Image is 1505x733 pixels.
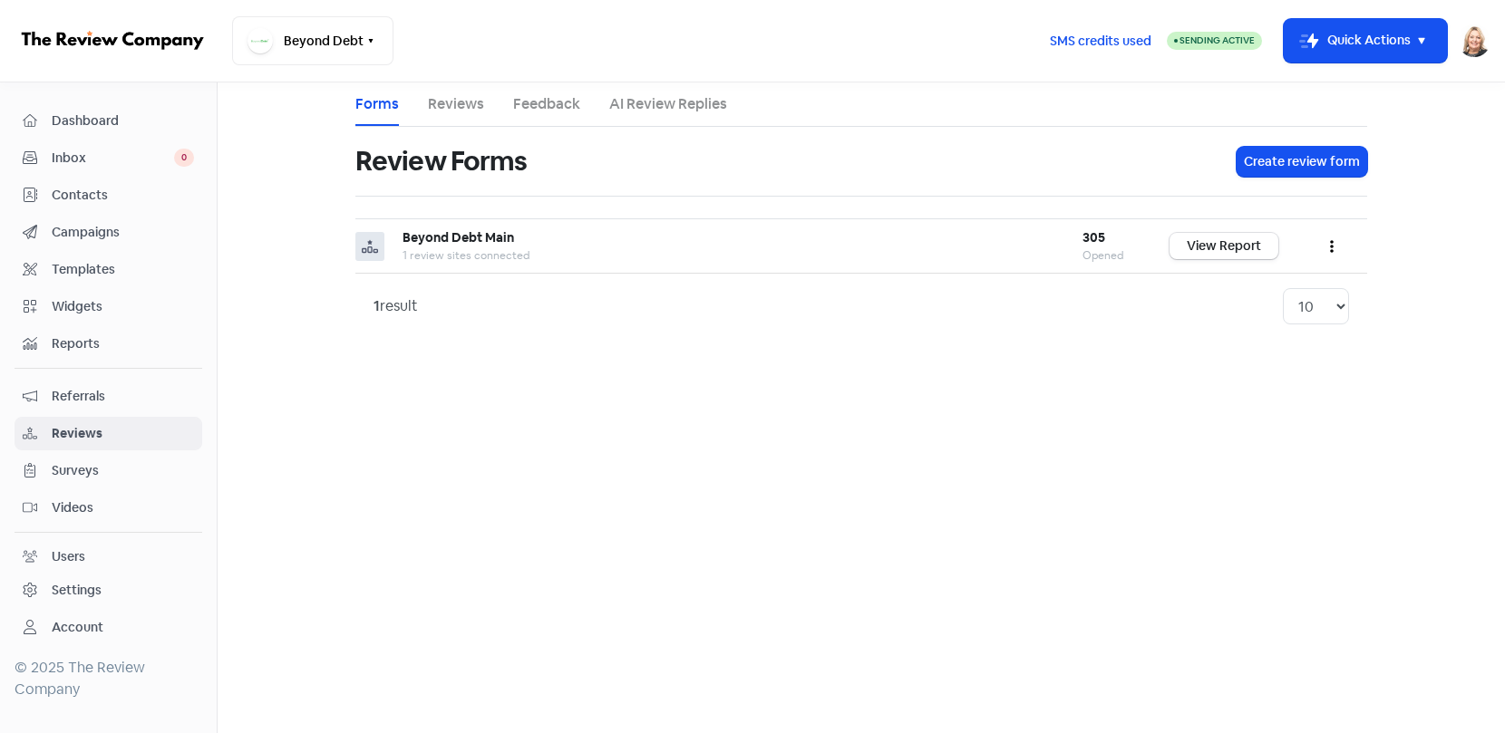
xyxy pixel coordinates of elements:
[174,149,194,167] span: 0
[403,248,529,263] span: 1 review sites connected
[15,574,202,607] a: Settings
[1167,30,1262,52] a: Sending Active
[1170,233,1278,259] a: View Report
[403,229,514,246] b: Beyond Debt Main
[1083,229,1105,246] b: 305
[52,498,194,517] span: Videos
[1034,30,1167,49] a: SMS credits used
[52,334,194,353] span: Reports
[52,223,194,242] span: Campaigns
[15,290,202,323] a: Widgets
[1458,24,1490,57] img: User
[428,93,484,115] a: Reviews
[15,454,202,487] a: Surveys
[52,149,174,168] span: Inbox
[355,132,527,190] h1: Review Forms
[1284,19,1447,63] button: Quick Actions
[52,297,194,316] span: Widgets
[609,93,727,115] a: AI Review Replies
[52,618,103,637] div: Account
[374,295,418,317] div: result
[52,424,194,443] span: Reviews
[1083,247,1133,264] div: Opened
[1180,34,1255,46] span: Sending Active
[52,581,102,600] div: Settings
[1237,147,1367,177] button: Create review form
[15,540,202,574] a: Users
[513,93,580,115] a: Feedback
[15,380,202,413] a: Referrals
[374,296,380,315] strong: 1
[52,547,85,566] div: Users
[355,93,399,115] a: Forms
[232,16,393,65] button: Beyond Debt
[52,461,194,480] span: Surveys
[15,178,202,212] a: Contacts
[15,657,202,700] div: © 2025 The Review Company
[15,327,202,361] a: Reports
[15,104,202,138] a: Dashboard
[52,387,194,406] span: Referrals
[15,611,202,644] a: Account
[1050,32,1151,51] span: SMS credits used
[15,216,202,249] a: Campaigns
[15,253,202,286] a: Templates
[15,141,202,175] a: Inbox 0
[15,491,202,525] a: Videos
[52,186,194,205] span: Contacts
[52,260,194,279] span: Templates
[15,417,202,450] a: Reviews
[52,111,194,130] span: Dashboard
